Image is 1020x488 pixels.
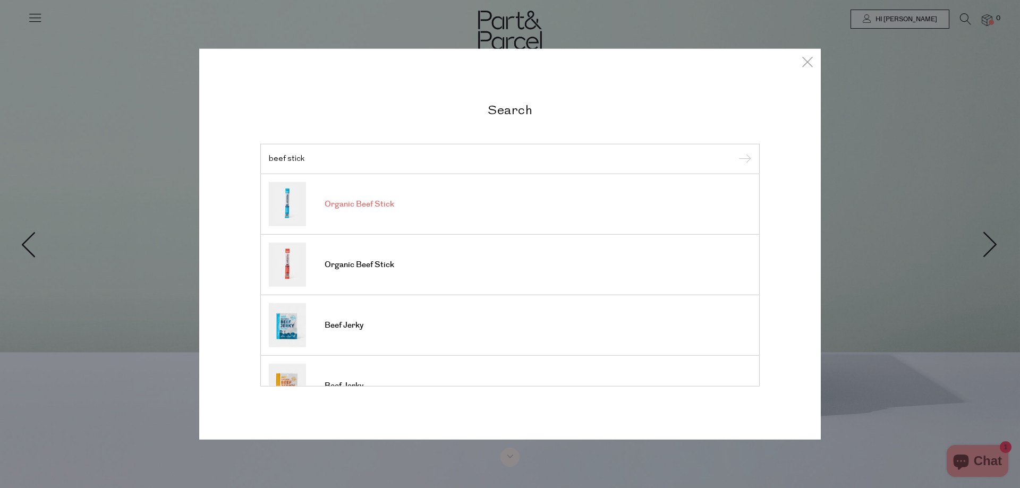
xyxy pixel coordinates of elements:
a: Organic Beef Stick [269,182,751,226]
img: Organic Beef Stick [269,243,306,287]
a: Beef Jerky [269,303,751,347]
img: Beef Jerky [269,364,306,408]
h2: Search [260,101,760,117]
a: Beef Jerky [269,364,751,408]
a: Organic Beef Stick [269,243,751,287]
span: Organic Beef Stick [325,260,394,270]
img: Organic Beef Stick [269,182,306,226]
span: Organic Beef Stick [325,199,394,210]
span: Beef Jerky [325,381,363,391]
span: Beef Jerky [325,320,363,331]
img: Beef Jerky [269,303,306,347]
input: Search [269,155,751,162]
